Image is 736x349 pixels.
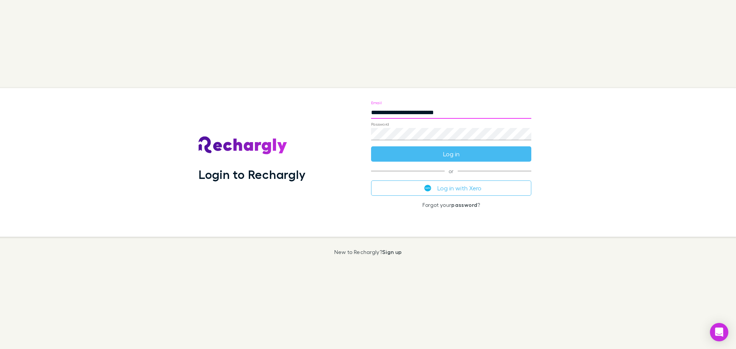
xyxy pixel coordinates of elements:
[710,323,728,341] div: Open Intercom Messenger
[371,146,531,162] button: Log in
[451,202,477,208] a: password
[334,249,402,255] p: New to Rechargly?
[371,100,381,105] label: Email
[199,167,306,182] h1: Login to Rechargly
[371,180,531,196] button: Log in with Xero
[424,185,431,192] img: Xero's logo
[199,136,287,155] img: Rechargly's Logo
[371,202,531,208] p: Forgot your ?
[382,249,402,255] a: Sign up
[371,121,389,127] label: Password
